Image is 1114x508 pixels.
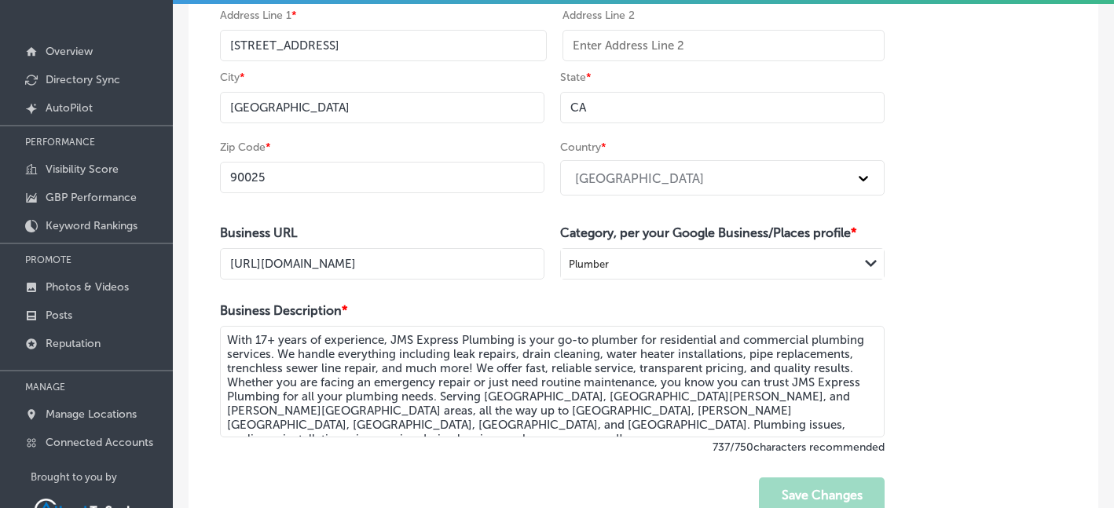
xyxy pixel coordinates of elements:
[46,191,137,204] p: GBP Performance
[560,141,606,154] label: Country
[46,219,137,232] p: Keyword Rankings
[220,92,544,123] input: Enter City
[560,225,885,240] h4: Category, per your Google Business/Places profile
[46,45,93,58] p: Overview
[46,309,72,322] p: Posts
[220,71,245,84] label: City
[220,303,885,318] h4: Business Description
[46,407,137,421] p: Manage Locations
[220,326,885,437] textarea: With 17+ years of experience, JMS Express Plumbing is your go-to plumber for residential and comm...
[46,280,129,294] p: Photos & Videos
[31,471,173,483] p: Brought to you by
[220,248,544,280] input: Enter Business URL
[220,225,544,240] h4: Business URL
[220,141,271,154] label: Zip Code
[220,9,297,22] label: Address Line 1
[46,73,120,86] p: Directory Sync
[46,436,153,449] p: Connected Accounts
[562,9,635,22] label: Address Line 2
[562,30,885,61] input: Enter Address Line 2
[560,92,885,123] input: NY
[575,170,704,185] div: [GEOGRAPHIC_DATA]
[46,101,93,115] p: AutoPilot
[46,337,101,350] p: Reputation
[220,440,885,454] label: 737 / 750 characters recommended
[569,258,609,270] div: Plumber
[220,162,544,193] input: Enter Zip Code
[220,30,547,61] input: Enter Address Line 1
[46,163,119,176] p: Visibility Score
[560,71,592,84] label: State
